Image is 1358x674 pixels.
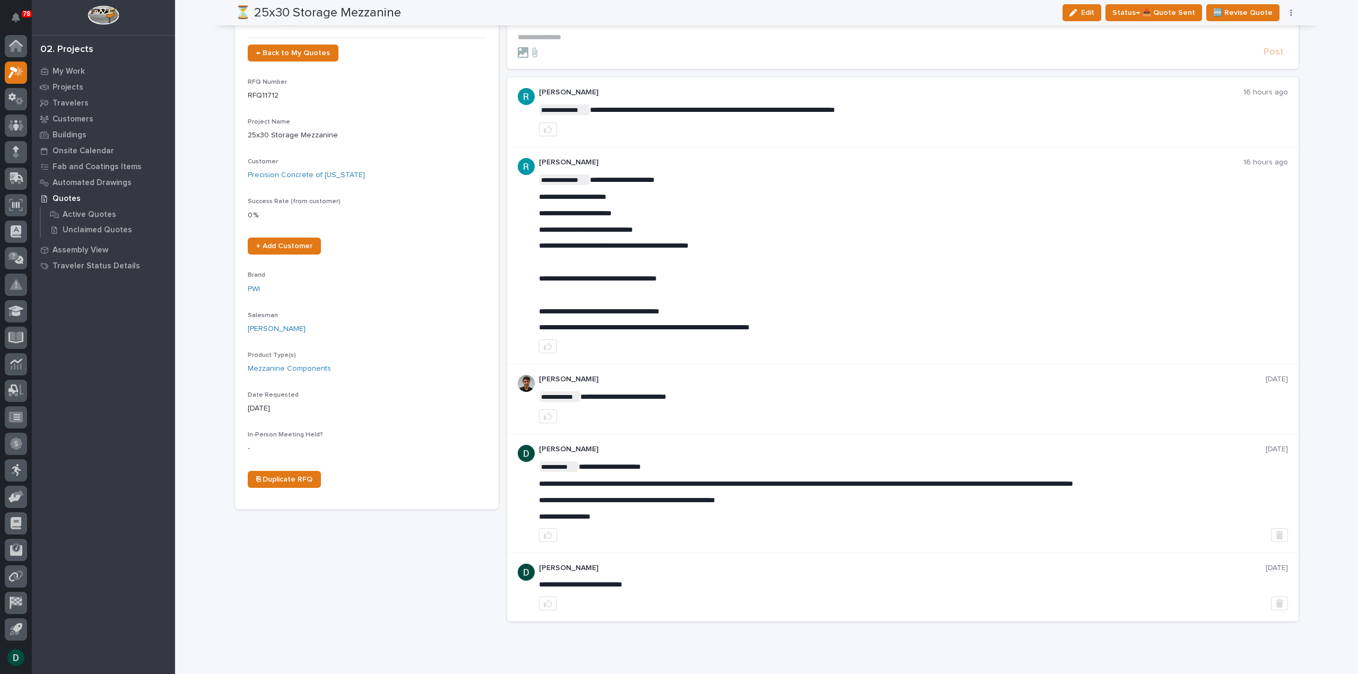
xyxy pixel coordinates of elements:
[1266,375,1288,384] p: [DATE]
[1259,46,1288,58] button: Post
[248,79,287,85] span: RFQ Number
[23,10,30,17] p: 78
[248,471,321,488] a: ⎘ Duplicate RFQ
[248,90,486,101] p: RFQ11712
[32,143,175,159] a: Onsite Calendar
[539,564,1266,573] p: [PERSON_NAME]
[63,225,132,235] p: Unclaimed Quotes
[248,443,486,454] p: -
[53,178,132,188] p: Automated Drawings
[32,95,175,111] a: Travelers
[1264,46,1284,58] span: Post
[248,363,331,374] a: Mezzanine Components
[539,445,1266,454] p: [PERSON_NAME]
[248,312,278,319] span: Salesman
[1213,6,1273,19] span: 🆕 Revise Quote
[32,159,175,174] a: Fab and Coatings Items
[1206,4,1279,21] button: 🆕 Revise Quote
[1243,158,1288,167] p: 16 hours ago
[518,375,535,392] img: AOh14Gjx62Rlbesu-yIIyH4c_jqdfkUZL5_Os84z4H1p=s96-c
[41,207,175,222] a: Active Quotes
[53,146,114,156] p: Onsite Calendar
[32,258,175,274] a: Traveler Status Details
[1063,4,1101,21] button: Edit
[248,272,265,278] span: Brand
[32,63,175,79] a: My Work
[539,122,557,136] button: like this post
[63,210,116,220] p: Active Quotes
[248,130,486,141] p: 25x30 Storage Mezzanine
[248,170,365,181] a: Precision Concrete of [US_STATE]
[235,5,401,21] h2: ⏳ 25x30 Storage Mezzanine
[518,445,535,462] img: ACg8ocJgdhFn4UJomsYM_ouCmoNuTXbjHW0N3LU2ED0DpQ4pt1V6hA=s96-c
[32,242,175,258] a: Assembly View
[53,83,83,92] p: Projects
[256,242,312,250] span: + Add Customer
[1266,445,1288,454] p: [DATE]
[248,119,290,125] span: Project Name
[32,127,175,143] a: Buildings
[88,5,119,25] img: Workspace Logo
[539,339,557,353] button: like this post
[32,174,175,190] a: Automated Drawings
[32,79,175,95] a: Projects
[539,597,557,610] button: like this post
[53,99,89,108] p: Travelers
[518,88,535,105] img: ACg8ocLIQ8uTLu8xwXPI_zF_j4cWilWA_If5Zu0E3tOGGkFk=s96-c
[1105,4,1202,21] button: Status→ 📤 Quote Sent
[248,45,338,62] a: ← Back to My Quotes
[539,528,557,542] button: like this post
[1081,8,1094,17] span: Edit
[13,13,27,30] div: Notifications78
[248,238,321,255] a: + Add Customer
[248,323,306,335] a: [PERSON_NAME]
[518,158,535,175] img: ACg8ocLIQ8uTLu8xwXPI_zF_j4cWilWA_If5Zu0E3tOGGkFk=s96-c
[248,403,486,414] p: [DATE]
[256,476,312,483] span: ⎘ Duplicate RFQ
[248,284,260,295] a: PWI
[53,246,108,255] p: Assembly View
[53,67,85,76] p: My Work
[248,392,299,398] span: Date Requested
[248,198,341,205] span: Success Rate (from customer)
[32,190,175,206] a: Quotes
[53,194,81,204] p: Quotes
[53,130,86,140] p: Buildings
[539,375,1266,384] p: [PERSON_NAME]
[53,115,93,124] p: Customers
[248,432,323,438] span: In-Person Meeting Held?
[1112,6,1195,19] span: Status→ 📤 Quote Sent
[518,564,535,581] img: ACg8ocJgdhFn4UJomsYM_ouCmoNuTXbjHW0N3LU2ED0DpQ4pt1V6hA=s96-c
[1243,88,1288,97] p: 16 hours ago
[1271,597,1288,610] button: Delete post
[256,49,330,57] span: ← Back to My Quotes
[1266,564,1288,573] p: [DATE]
[40,44,93,56] div: 02. Projects
[539,88,1243,97] p: [PERSON_NAME]
[1271,528,1288,542] button: Delete post
[53,261,140,271] p: Traveler Status Details
[53,162,142,172] p: Fab and Coatings Items
[248,159,278,165] span: Customer
[539,158,1243,167] p: [PERSON_NAME]
[5,646,27,669] button: users-avatar
[32,111,175,127] a: Customers
[5,6,27,29] button: Notifications
[41,222,175,237] a: Unclaimed Quotes
[248,352,296,358] span: Product Type(s)
[539,409,557,423] button: like this post
[248,210,486,221] p: 0 %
